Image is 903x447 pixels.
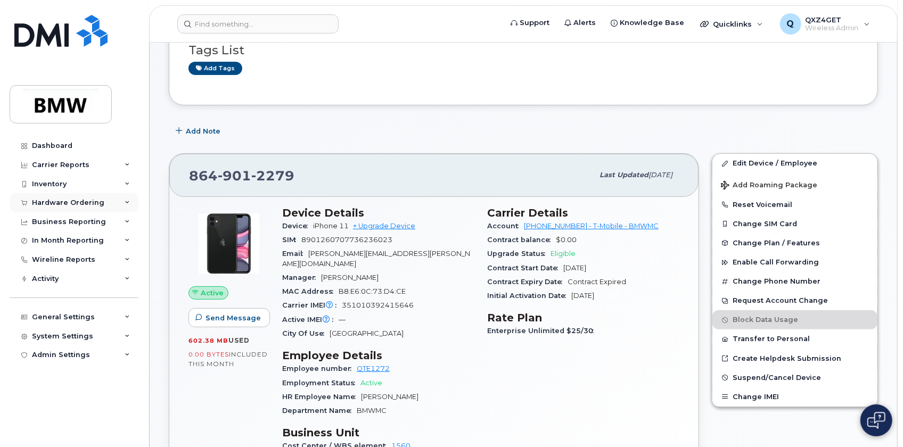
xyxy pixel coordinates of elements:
[487,311,679,324] h3: Rate Plan
[712,253,877,272] button: Enable Call Forwarding
[712,387,877,407] button: Change IMEI
[568,278,626,286] span: Contract Expired
[487,206,679,219] h3: Carrier Details
[282,329,330,337] span: City Of Use
[712,349,877,368] a: Create Helpdesk Submission
[313,222,349,230] span: iPhone 11
[503,12,557,34] a: Support
[487,236,556,244] span: Contract balance
[282,250,470,267] span: [PERSON_NAME][EMAIL_ADDRESS][PERSON_NAME][DOMAIN_NAME]
[186,126,220,136] span: Add Note
[806,15,859,24] span: QXZ4GET
[733,374,821,382] span: Suspend/Cancel Device
[282,250,308,258] span: Email
[188,308,270,327] button: Send Message
[360,379,382,387] span: Active
[339,287,406,295] span: B8:E6:0C:73:D4:CE
[648,171,672,179] span: [DATE]
[282,287,339,295] span: MAC Address
[330,329,404,337] span: [GEOGRAPHIC_DATA]
[282,301,342,309] span: Carrier IMEI
[321,274,379,282] span: [PERSON_NAME]
[282,274,321,282] span: Manager
[487,278,568,286] span: Contract Expiry Date
[556,236,577,244] span: $0.00
[712,368,877,387] button: Suspend/Cancel Device
[282,365,357,372] span: Employee number
[600,171,648,179] span: Last updated
[551,250,576,258] span: Eligible
[712,234,877,253] button: Change Plan / Features
[712,154,877,173] a: Edit Device / Employee
[487,292,571,300] span: Initial Activation Date
[353,222,415,230] a: + Upgrade Device
[188,44,858,57] h3: Tags List
[282,236,301,244] span: SIM
[712,329,877,349] button: Transfer to Personal
[867,412,885,429] img: Open chat
[524,222,659,230] a: [PHONE_NUMBER] - T-Mobile - BMWMC
[712,310,877,329] button: Block Data Usage
[282,222,313,230] span: Device
[787,18,794,30] span: Q
[693,13,770,35] div: Quicklinks
[563,264,586,272] span: [DATE]
[733,259,819,267] span: Enable Call Forwarding
[487,264,563,272] span: Contract Start Date
[282,349,474,362] h3: Employee Details
[188,350,268,368] span: included this month
[188,351,229,358] span: 0.00 Bytes
[557,12,603,34] a: Alerts
[282,206,474,219] h3: Device Details
[357,365,390,372] a: QTE1272
[603,12,692,34] a: Knowledge Base
[712,173,877,195] button: Add Roaming Package
[712,195,877,214] button: Reset Voicemail
[251,168,294,184] span: 2279
[806,24,859,32] span: Wireless Admin
[228,336,250,344] span: used
[197,212,261,276] img: iPhone_11.jpg
[620,18,684,28] span: Knowledge Base
[201,288,224,298] span: Active
[773,13,877,35] div: QXZ4GET
[571,292,594,300] span: [DATE]
[189,168,294,184] span: 864
[177,14,339,34] input: Find something...
[487,222,524,230] span: Account
[721,181,817,191] span: Add Roaming Package
[282,379,360,387] span: Employment Status
[487,250,551,258] span: Upgrade Status
[282,407,357,415] span: Department Name
[573,18,596,28] span: Alerts
[733,239,820,247] span: Change Plan / Features
[282,393,361,401] span: HR Employee Name
[188,337,228,344] span: 602.38 MB
[301,236,392,244] span: 8901260707736236023
[520,18,549,28] span: Support
[712,272,877,291] button: Change Phone Number
[713,20,752,28] span: Quicklinks
[218,168,251,184] span: 901
[712,291,877,310] button: Request Account Change
[282,316,339,324] span: Active IMEI
[342,301,414,309] span: 351010392415646
[206,313,261,323] span: Send Message
[712,214,877,234] button: Change SIM Card
[282,426,474,439] h3: Business Unit
[339,316,346,324] span: —
[357,407,387,415] span: BMWMC
[487,327,599,335] span: Enterprise Unlimited $25/30
[188,62,242,75] a: Add tags
[361,393,418,401] span: [PERSON_NAME]
[169,121,229,140] button: Add Note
